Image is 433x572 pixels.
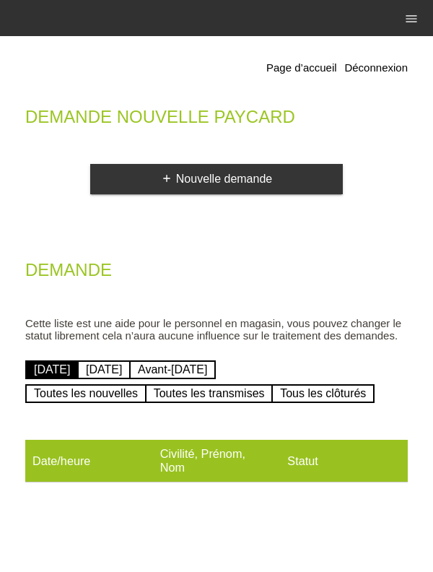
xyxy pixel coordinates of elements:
a: [DATE] [77,360,131,379]
a: Toutes les nouvelles [25,384,146,403]
a: Déconnexion [344,61,408,74]
p: Cette liste est une aide pour le personnel en magasin, vous pouvez changer le statut librement ce... [25,317,408,342]
h2: Demande [25,263,408,285]
a: [DATE] [25,360,79,379]
a: addNouvelle demande [90,164,343,194]
a: menu [397,14,426,22]
i: menu [404,12,419,26]
th: Civilité, Prénom, Nom [153,440,281,482]
a: Page d’accueil [266,61,337,74]
a: Toutes les transmises [145,384,274,403]
th: Statut [280,440,408,482]
a: Tous les clôturés [271,384,375,403]
a: Avant-[DATE] [129,360,216,379]
h2: Demande nouvelle Paycard [25,110,408,131]
th: Date/heure [25,440,153,482]
i: add [161,173,172,184]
